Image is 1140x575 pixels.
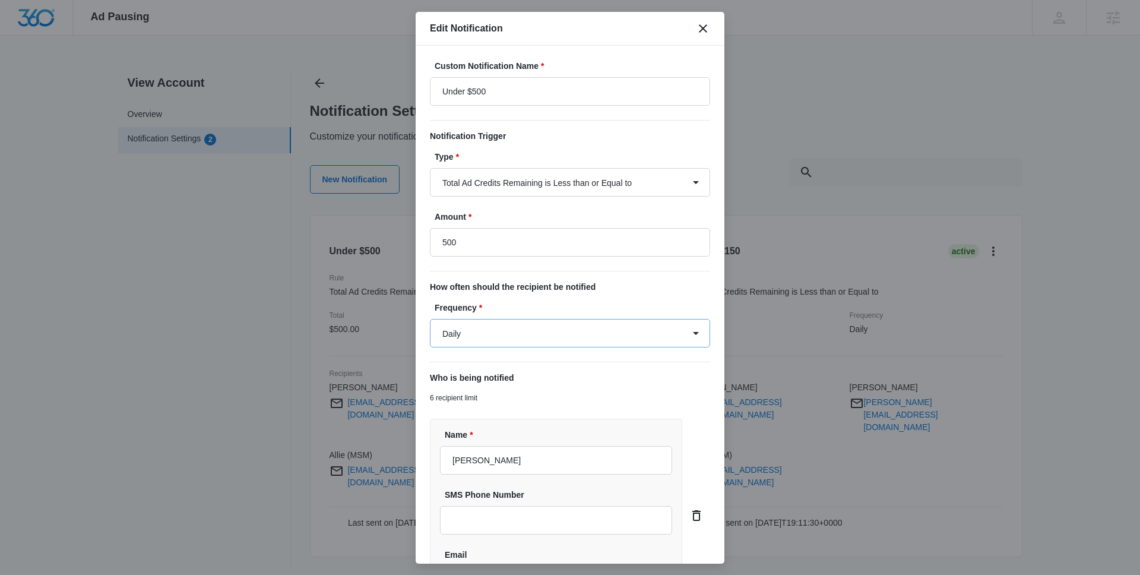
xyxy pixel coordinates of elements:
label: Custom Notification Name [435,60,715,72]
label: Type [435,151,715,163]
h1: Edit Notification [430,21,503,36]
label: Name [445,429,677,441]
p: Notification Trigger [430,130,710,143]
p: Who is being notified [430,372,710,384]
label: Email [445,549,677,561]
label: Amount [435,211,715,223]
label: Frequency [435,302,715,314]
label: SMS Phone Number [445,489,677,501]
p: 6 recipient limit [430,393,710,403]
button: close [696,21,710,36]
button: card.dropdown.delete [687,506,706,525]
p: How often should the recipient be notified [430,281,710,293]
